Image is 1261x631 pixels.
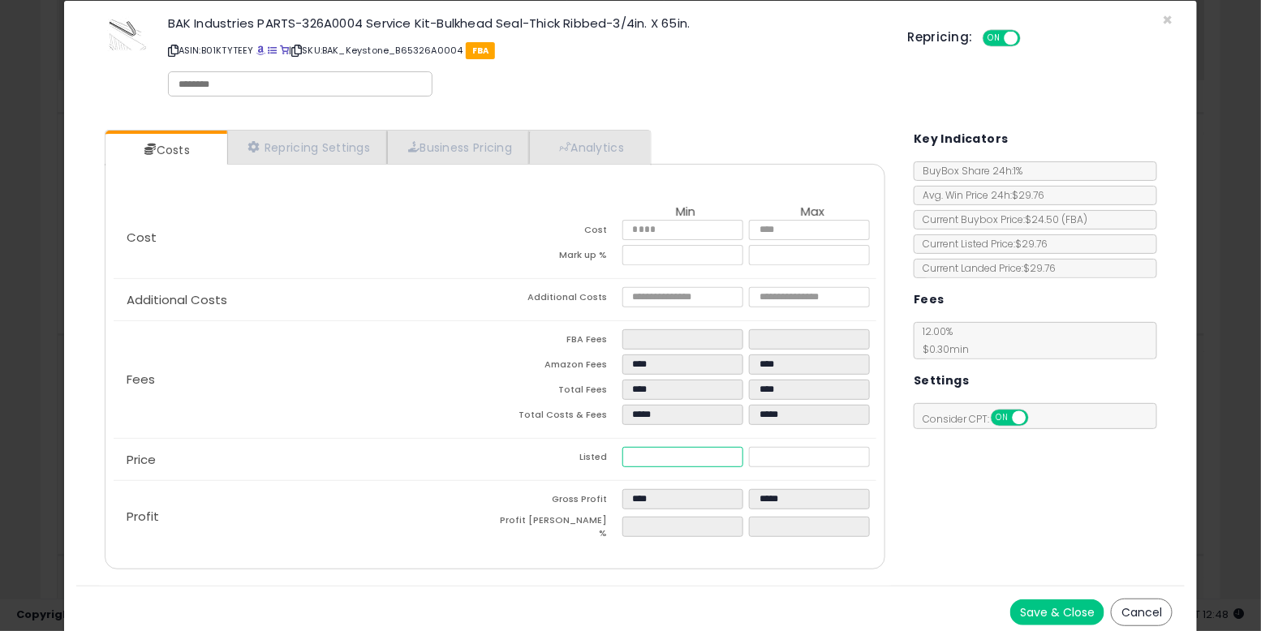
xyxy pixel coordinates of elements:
[992,411,1013,425] span: ON
[256,44,265,57] a: BuyBox page
[495,354,622,380] td: Amazon Fees
[495,287,622,312] td: Additional Costs
[114,373,495,386] p: Fees
[1026,411,1052,425] span: OFF
[495,405,622,430] td: Total Costs & Fees
[280,44,289,57] a: Your listing only
[114,453,495,466] p: Price
[114,231,495,244] p: Cost
[914,290,945,310] h5: Fees
[914,129,1009,149] h5: Key Indicators
[915,212,1087,226] span: Current Buybox Price:
[495,329,622,354] td: FBA Fees
[227,131,388,164] a: Repricing Settings
[114,294,495,307] p: Additional Costs
[387,131,529,164] a: Business Pricing
[914,371,969,391] h5: Settings
[749,205,876,220] th: Max
[1010,599,1104,625] button: Save & Close
[114,510,495,523] p: Profit
[529,131,649,164] a: Analytics
[1111,599,1173,626] button: Cancel
[908,31,973,44] h5: Repricing:
[622,205,750,220] th: Min
[495,514,622,544] td: Profit [PERSON_NAME] %
[495,220,622,245] td: Cost
[915,324,969,356] span: 12.00 %
[495,380,622,405] td: Total Fees
[984,32,1005,45] span: ON
[1025,212,1087,226] span: $24.50
[168,17,884,29] h3: BAK Industries PARTS-326A0004 Service Kit-Bulkhead Seal-Thick Ribbed-3/4in. X 65in.
[915,412,1050,426] span: Consider CPT:
[495,245,622,270] td: Mark up %
[915,188,1044,202] span: Avg. Win Price 24h: $29.76
[268,44,277,57] a: All offer listings
[1162,8,1173,32] span: ×
[105,134,226,166] a: Costs
[466,42,496,59] span: FBA
[495,447,622,472] td: Listed
[915,261,1056,275] span: Current Landed Price: $29.76
[915,342,969,356] span: $0.30 min
[915,237,1048,251] span: Current Listed Price: $29.76
[495,489,622,514] td: Gross Profit
[168,37,884,63] p: ASIN: B01KTYTEEY | SKU: BAK_Keystone_B65326A0004
[1018,32,1044,45] span: OFF
[101,17,149,51] img: 41Xp7PZt9DL._SL60_.jpg
[1061,212,1087,226] span: ( FBA )
[915,164,1022,178] span: BuyBox Share 24h: 1%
